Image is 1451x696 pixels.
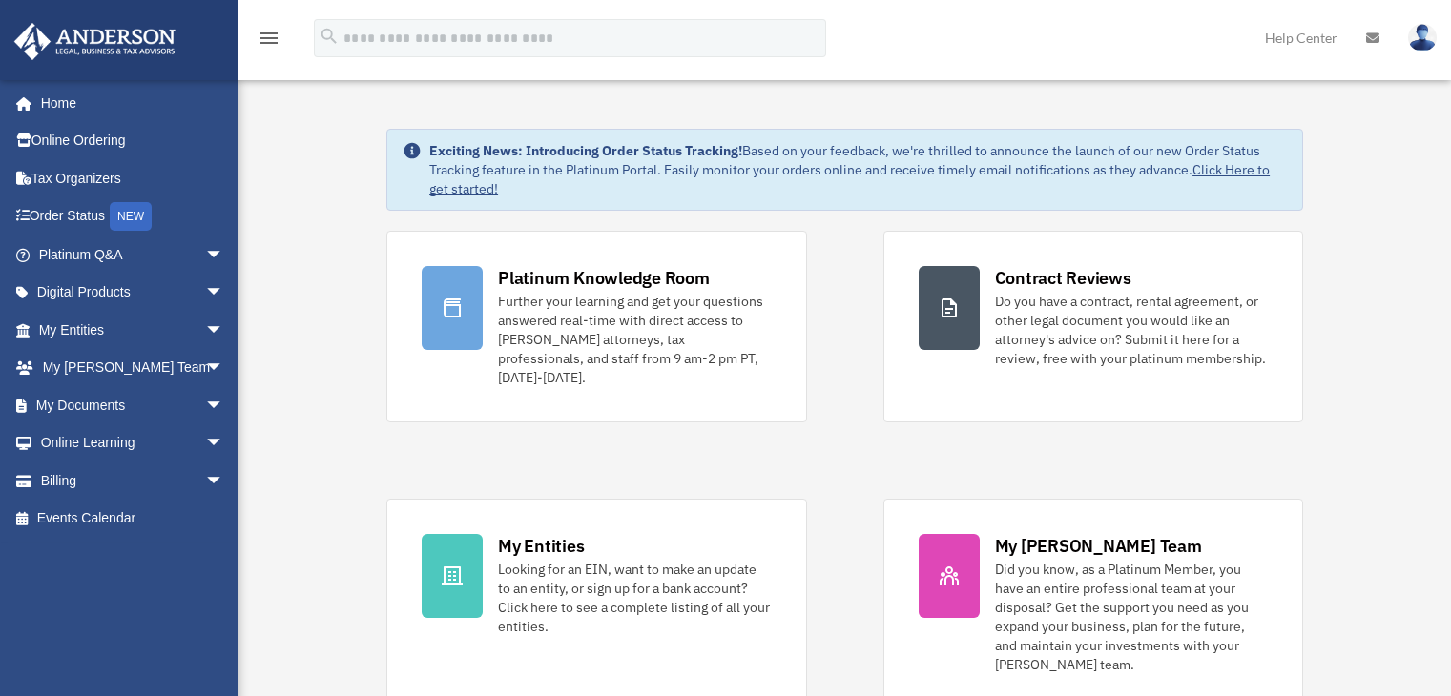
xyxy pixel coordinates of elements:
span: arrow_drop_down [205,311,243,350]
a: Order StatusNEW [13,197,253,236]
a: Click Here to get started! [429,161,1270,197]
div: Do you have a contract, rental agreement, or other legal document you would like an attorney's ad... [995,292,1268,368]
div: Contract Reviews [995,266,1131,290]
div: Based on your feedback, we're thrilled to announce the launch of our new Order Status Tracking fe... [429,141,1287,198]
a: Contract Reviews Do you have a contract, rental agreement, or other legal document you would like... [883,231,1303,422]
a: Tax Organizers [13,159,253,197]
span: arrow_drop_down [205,386,243,425]
img: User Pic [1408,24,1437,51]
span: arrow_drop_down [205,461,243,501]
a: Platinum Knowledge Room Further your learning and get your questions answered real-time with dire... [386,231,806,422]
div: Further your learning and get your questions answered real-time with direct access to [PERSON_NAM... [498,292,771,387]
a: menu [258,33,280,50]
div: NEW [110,202,152,231]
a: My Entitiesarrow_drop_down [13,311,253,349]
a: My [PERSON_NAME] Teamarrow_drop_down [13,349,253,387]
span: arrow_drop_down [205,349,243,388]
div: My [PERSON_NAME] Team [995,534,1202,558]
i: search [319,26,340,47]
span: arrow_drop_down [205,235,243,275]
strong: Exciting News: Introducing Order Status Tracking! [429,142,742,159]
a: Home [13,84,243,122]
div: Did you know, as a Platinum Member, you have an entire professional team at your disposal? Get th... [995,560,1268,674]
a: Events Calendar [13,500,253,538]
a: Online Ordering [13,122,253,160]
div: Platinum Knowledge Room [498,266,710,290]
span: arrow_drop_down [205,424,243,463]
a: Platinum Q&Aarrow_drop_down [13,235,253,274]
div: My Entities [498,534,584,558]
img: Anderson Advisors Platinum Portal [9,23,181,60]
a: Billingarrow_drop_down [13,461,253,500]
div: Looking for an EIN, want to make an update to an entity, or sign up for a bank account? Click her... [498,560,771,636]
a: Online Learningarrow_drop_down [13,424,253,462]
a: My Documentsarrow_drop_down [13,386,253,424]
a: Digital Productsarrow_drop_down [13,274,253,312]
span: arrow_drop_down [205,274,243,313]
i: menu [258,27,280,50]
